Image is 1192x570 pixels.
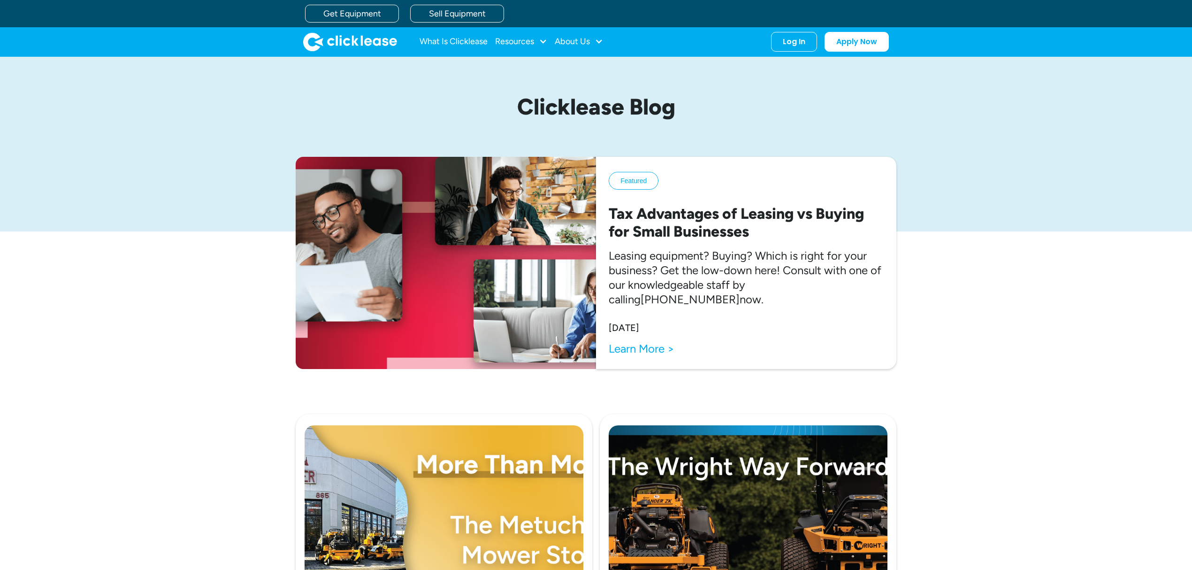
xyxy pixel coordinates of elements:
[609,322,639,334] div: [DATE]
[420,32,488,51] a: What Is Clicklease
[620,176,647,185] div: Featured
[609,205,884,241] h2: Tax Advantages of Leasing vs Buying for Small Businesses
[783,37,805,46] div: Log In
[609,341,674,356] a: Learn More >
[303,32,397,51] a: home
[641,293,740,306] gu-sc-dial: Click to Connect 8885095592
[555,32,603,51] div: About Us
[375,94,817,119] h1: Clicklease Blog
[410,5,504,23] a: Sell Equipment
[305,5,399,23] a: Get Equipment
[825,32,889,52] a: Apply Now
[609,249,881,307] gu-sc: Leasing equipment? Buying? Which is right for your business? Get the low-down here! Consult with ...
[495,32,547,51] div: Resources
[303,32,397,51] img: Clicklease logo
